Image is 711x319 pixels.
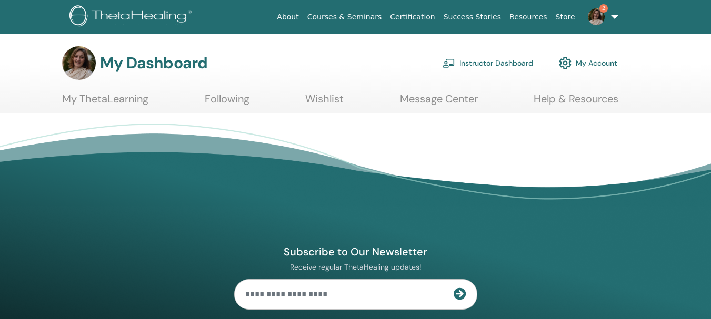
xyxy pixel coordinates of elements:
img: chalkboard-teacher.svg [443,58,455,68]
span: 2 [599,4,608,13]
h3: My Dashboard [100,54,207,73]
img: default.jpg [588,8,605,25]
a: Certification [386,7,439,27]
a: Instructor Dashboard [443,52,533,75]
a: Following [205,92,249,113]
a: Resources [505,7,552,27]
a: Store [552,7,579,27]
a: Wishlist [305,92,344,113]
a: Success Stories [439,7,505,27]
a: Help & Resources [534,92,618,113]
h4: Subscribe to Our Newsletter [234,245,477,259]
a: My Account [559,52,617,75]
a: About [273,7,303,27]
a: Courses & Seminars [303,7,386,27]
a: Message Center [400,92,478,113]
p: Receive regular ThetaHealing updates! [234,262,477,272]
img: logo.png [69,5,195,29]
img: cog.svg [559,54,572,72]
img: default.jpg [62,46,96,80]
a: My ThetaLearning [62,92,148,113]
